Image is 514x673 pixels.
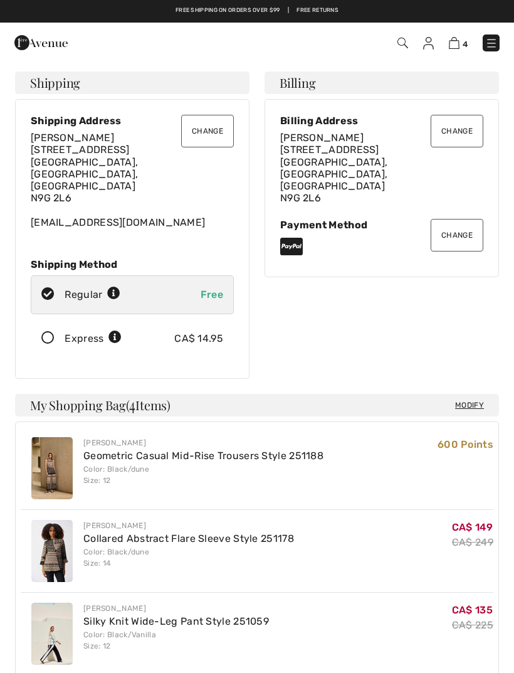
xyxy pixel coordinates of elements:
[174,331,223,346] div: CA$ 14.95
[280,77,315,89] span: Billing
[126,396,170,413] span: ( Items)
[65,331,122,346] div: Express
[30,77,80,89] span: Shipping
[176,6,280,15] a: Free shipping on orders over $99
[455,399,484,411] span: Modify
[15,394,499,416] h4: My Shopping Bag
[14,30,68,55] img: 1ère Avenue
[449,35,468,50] a: 4
[452,521,493,533] span: CA$ 149
[31,520,73,582] img: Collared Abstract Flare Sleeve Style 251178
[31,437,73,499] img: Geometric Casual Mid-Rise Trousers Style 251188
[452,604,493,616] span: CA$ 135
[181,115,234,147] button: Change
[129,396,135,412] span: 4
[423,37,434,50] img: My Info
[83,450,323,462] a: Geometric Casual Mid-Rise Trousers Style 251188
[485,37,498,50] img: Menu
[280,132,364,144] span: [PERSON_NAME]
[83,464,323,486] div: Color: Black/dune Size: 12
[31,258,234,270] div: Shipping Method
[452,619,493,631] s: CA$ 225
[31,132,114,144] span: [PERSON_NAME]
[463,40,468,49] span: 4
[288,6,289,15] span: |
[31,115,234,127] div: Shipping Address
[452,536,493,548] s: CA$ 249
[83,615,269,627] a: Silky Knit Wide-Leg Pant Style 251059
[397,38,408,48] img: Search
[14,36,68,48] a: 1ère Avenue
[83,520,294,531] div: [PERSON_NAME]
[280,144,387,204] span: [STREET_ADDRESS] [GEOGRAPHIC_DATA], [GEOGRAPHIC_DATA], [GEOGRAPHIC_DATA] N9G 2L6
[31,603,73,665] img: Silky Knit Wide-Leg Pant Style 251059
[31,144,138,204] span: [STREET_ADDRESS] [GEOGRAPHIC_DATA], [GEOGRAPHIC_DATA], [GEOGRAPHIC_DATA] N9G 2L6
[280,219,483,231] div: Payment Method
[83,533,294,544] a: Collared Abstract Flare Sleeve Style 251178
[280,115,483,127] div: Billing Address
[83,629,269,652] div: Color: Black/Vanilla Size: 12
[438,438,493,450] span: 600 Points
[83,603,269,614] div: [PERSON_NAME]
[431,219,483,252] button: Change
[201,289,223,300] span: Free
[83,546,294,569] div: Color: Black/dune Size: 14
[296,6,338,15] a: Free Returns
[431,115,483,147] button: Change
[65,287,120,302] div: Regular
[31,132,234,228] div: [EMAIL_ADDRESS][DOMAIN_NAME]
[449,37,459,49] img: Shopping Bag
[83,437,323,448] div: [PERSON_NAME]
